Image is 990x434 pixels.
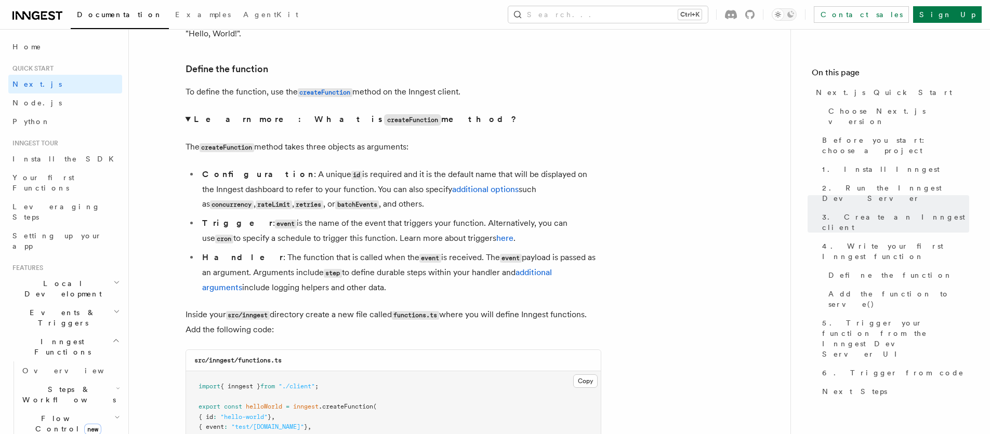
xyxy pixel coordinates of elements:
a: 3. Create an Inngest client [818,208,969,237]
span: Overview [22,367,129,375]
span: "test/[DOMAIN_NAME]" [231,423,304,430]
span: 6. Trigger from code [822,368,964,378]
span: : [213,413,217,421]
span: Steps & Workflows [18,384,116,405]
a: Sign Up [913,6,982,23]
kbd: Ctrl+K [678,9,702,20]
code: rateLimit [256,200,292,209]
a: 6. Trigger from code [818,363,969,382]
span: , [271,413,275,421]
span: ( [373,403,377,410]
span: Quick start [8,64,54,73]
h4: On this page [812,66,969,83]
a: here [496,233,513,243]
a: 4. Write your first Inngest function [818,237,969,266]
span: 1. Install Inngest [822,164,940,174]
span: = [286,403,289,410]
span: Flow Control [18,413,114,434]
span: AgentKit [243,10,298,19]
a: createFunction [298,87,352,97]
span: export [199,403,220,410]
code: src/inngest [226,311,270,320]
span: 4. Write your first Inngest function [822,241,969,262]
span: Next.js Quick Start [816,87,952,98]
p: The method takes three objects as arguments: [186,140,601,155]
strong: Configuration [202,169,314,179]
a: Before you start: choose a project [818,131,969,160]
li: : is the name of the event that triggers your function. Alternatively, you can use to specify a s... [199,216,601,246]
button: Toggle dark mode [772,8,797,21]
span: 2. Run the Inngest Dev Server [822,183,969,204]
a: Install the SDK [8,150,122,168]
a: Home [8,37,122,56]
a: Next.js [8,75,122,93]
span: ; [315,383,319,390]
a: Setting up your app [8,226,122,255]
code: cron [215,235,233,243]
a: Examples [169,3,237,28]
span: 3. Create an Inngest client [822,212,969,233]
span: Features [8,264,43,272]
span: Examples [175,10,231,19]
summary: Learn more: What iscreateFunctionmethod? [186,112,601,127]
span: .createFunction [319,403,373,410]
span: { inngest } [220,383,260,390]
code: id [351,171,362,180]
span: Before you start: choose a project [822,135,969,156]
code: functions.ts [392,311,439,320]
span: Define the function [828,270,953,280]
button: Inngest Functions [8,332,122,361]
span: Inngest tour [8,139,58,147]
span: "./client" [279,383,315,390]
a: Choose Next.js version [824,102,969,131]
button: Events & Triggers [8,303,122,332]
a: AgentKit [237,3,305,28]
strong: Learn more: What is method? [194,114,519,124]
code: createFunction [298,88,352,97]
code: batchEvents [335,200,379,209]
span: Home [12,42,42,52]
a: Next.js Quick Start [812,83,969,102]
span: Events & Triggers [8,307,113,328]
a: Overview [18,361,122,380]
a: Define the function [824,266,969,284]
p: To define the function, use the method on the Inngest client. [186,85,601,100]
span: Next.js [12,80,62,88]
span: const [224,403,242,410]
li: : A unique is required and it is the default name that will be displayed on the Inngest dashboard... [199,167,601,212]
a: 5. Trigger your function from the Inngest Dev Server UI [818,314,969,363]
li: : The function that is called when the is received. The payload is passed as an argument. Argumen... [199,250,601,295]
button: Search...Ctrl+K [508,6,708,23]
span: inngest [293,403,319,410]
span: Python [12,117,50,126]
a: Contact sales [814,6,909,23]
span: 5. Trigger your function from the Inngest Dev Server UI [822,318,969,359]
button: Local Development [8,274,122,303]
span: Install the SDK [12,155,120,163]
code: createFunction [200,143,254,152]
span: Next Steps [822,386,887,397]
span: Your first Functions [12,173,74,192]
span: Local Development [8,278,113,299]
span: Documentation [77,10,163,19]
span: Node.js [12,99,62,107]
span: } [268,413,271,421]
span: helloWorld [246,403,282,410]
a: 1. Install Inngest [818,160,969,179]
code: event [500,254,522,263]
span: { id [199,413,213,421]
code: concurrency [210,200,254,209]
button: Copy [573,374,598,388]
span: Choose Next.js version [828,106,969,127]
a: Node.js [8,93,122,112]
a: Documentation [71,3,169,29]
a: Leveraging Steps [8,197,122,226]
code: step [324,269,342,278]
span: , [308,423,311,430]
span: } [304,423,308,430]
a: Your first Functions [8,168,122,197]
p: Inside your directory create a new file called where you will define Inngest functions. Add the f... [186,307,601,337]
a: Next Steps [818,382,969,401]
a: 2. Run the Inngest Dev Server [818,179,969,208]
span: from [260,383,275,390]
